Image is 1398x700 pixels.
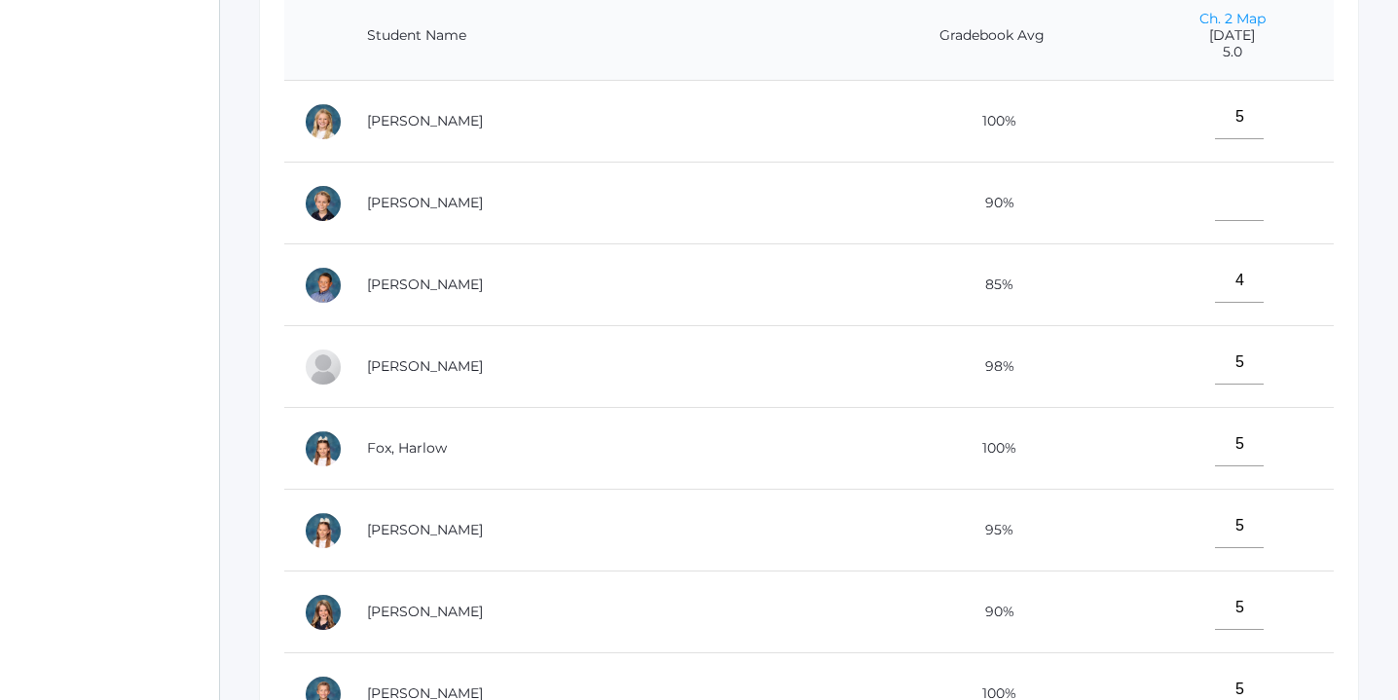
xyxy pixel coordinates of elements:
div: Violet Fox [304,511,343,550]
span: 5.0 [1151,44,1314,60]
td: 98% [854,326,1131,408]
div: Sadie Armstrong [304,102,343,141]
td: 95% [854,490,1131,571]
div: Bennett Burgh [304,266,343,305]
span: [DATE] [1151,27,1314,44]
td: 100% [854,81,1131,163]
div: Ava Frieder [304,593,343,632]
a: [PERSON_NAME] [367,357,483,375]
div: Harlow Fox [304,429,343,468]
td: 90% [854,163,1131,244]
a: [PERSON_NAME] [367,276,483,293]
a: Ch. 2 Map [1199,10,1266,27]
a: [PERSON_NAME] [367,112,483,129]
div: Isaiah Bell [304,184,343,223]
div: Ezekiel Dinwiddie [304,348,343,387]
td: 100% [854,408,1131,490]
td: 90% [854,571,1131,653]
td: 85% [854,244,1131,326]
a: [PERSON_NAME] [367,521,483,538]
a: [PERSON_NAME] [367,603,483,620]
a: [PERSON_NAME] [367,194,483,211]
a: Fox, Harlow [367,439,447,457]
